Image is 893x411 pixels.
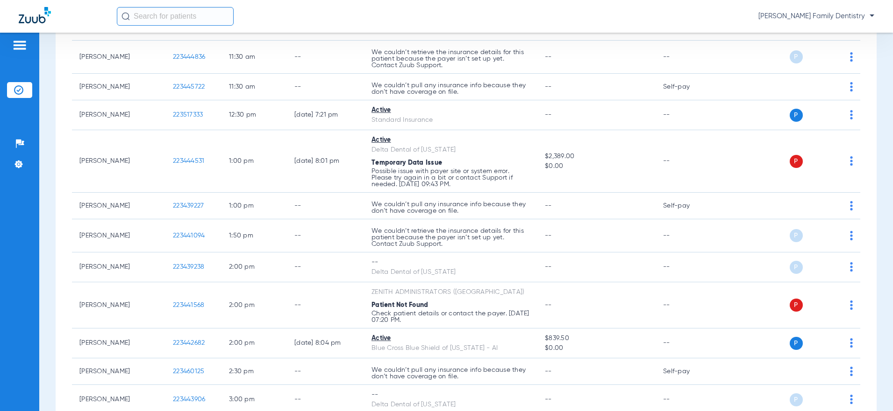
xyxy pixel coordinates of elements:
td: [PERSON_NAME] [72,358,165,385]
div: Delta Dental of [US_STATE] [371,145,530,155]
td: 11:30 AM [221,74,287,100]
div: Active [371,135,530,145]
td: -- [656,100,719,130]
td: -- [656,41,719,74]
p: Check patient details or contact the payer. [DATE] 07:20 PM. [371,310,530,323]
td: [PERSON_NAME] [72,219,165,252]
span: Patient Not Found [371,302,428,308]
td: -- [287,193,364,219]
td: -- [287,74,364,100]
div: -- [371,258,530,267]
td: -- [656,252,719,282]
p: Possible issue with payer site or system error. Please try again in a bit or contact Support if n... [371,168,530,188]
span: P [790,299,803,312]
td: [PERSON_NAME] [72,282,165,328]
div: Active [371,334,530,343]
span: P [790,155,803,168]
img: Zuub Logo [19,7,51,23]
td: [DATE] 7:21 PM [287,100,364,130]
td: [PERSON_NAME] [72,41,165,74]
span: 223441568 [173,302,204,308]
span: P [790,337,803,350]
span: -- [545,111,552,118]
td: -- [656,219,719,252]
td: 2:00 PM [221,328,287,358]
span: -- [545,202,552,209]
img: group-dot-blue.svg [850,231,853,240]
td: 11:30 AM [221,41,287,74]
div: Active [371,105,530,115]
span: $2,389.00 [545,152,648,161]
span: -- [545,368,552,375]
span: P [790,50,803,63]
div: Delta Dental of [US_STATE] [371,267,530,277]
td: [PERSON_NAME] [72,130,165,193]
td: 1:00 PM [221,130,287,193]
span: 223445722 [173,84,205,90]
span: 223439238 [173,264,204,270]
span: -- [545,54,552,60]
span: $839.50 [545,334,648,343]
span: P [790,109,803,122]
td: -- [287,282,364,328]
td: [PERSON_NAME] [72,193,165,219]
td: -- [287,219,364,252]
div: Delta Dental of [US_STATE] [371,400,530,410]
span: -- [545,84,552,90]
p: We couldn’t retrieve the insurance details for this patient because the payer isn’t set up yet. C... [371,228,530,247]
img: group-dot-blue.svg [850,110,853,119]
td: -- [656,282,719,328]
span: P [790,229,803,242]
td: Self-pay [656,193,719,219]
td: Self-pay [656,74,719,100]
img: group-dot-blue.svg [850,201,853,210]
td: 2:00 PM [221,282,287,328]
td: Self-pay [656,358,719,385]
img: group-dot-blue.svg [850,52,853,62]
span: P [790,393,803,406]
td: [DATE] 8:04 PM [287,328,364,358]
img: group-dot-blue.svg [850,82,853,91]
td: [PERSON_NAME] [72,328,165,358]
td: -- [287,252,364,282]
div: ZENITH ADMINISTRATORS ([GEOGRAPHIC_DATA]) [371,287,530,297]
p: We couldn’t pull any insurance info because they don’t have coverage on file. [371,201,530,214]
p: We couldn’t retrieve the insurance details for this patient because the payer isn’t set up yet. C... [371,49,530,69]
span: $0.00 [545,343,648,353]
div: Blue Cross Blue Shield of [US_STATE] - AI [371,343,530,353]
span: -- [545,396,552,403]
span: [PERSON_NAME] Family Dentistry [758,12,874,21]
div: -- [371,390,530,400]
img: group-dot-blue.svg [850,300,853,310]
td: 12:30 PM [221,100,287,130]
span: 223444531 [173,158,204,164]
span: $0.00 [545,161,648,171]
p: We couldn’t pull any insurance info because they don’t have coverage on file. [371,367,530,380]
iframe: Chat Widget [846,366,893,411]
span: 223439227 [173,202,204,209]
span: 223443906 [173,396,205,403]
img: group-dot-blue.svg [850,338,853,348]
span: 223460125 [173,368,204,375]
td: 2:00 PM [221,252,287,282]
td: [PERSON_NAME] [72,74,165,100]
p: We couldn’t pull any insurance info because they don’t have coverage on file. [371,82,530,95]
img: Search Icon [121,12,130,21]
span: 223441094 [173,232,205,239]
td: -- [656,328,719,358]
td: 1:50 PM [221,219,287,252]
img: hamburger-icon [12,40,27,51]
span: Temporary Data Issue [371,160,442,166]
td: 2:30 PM [221,358,287,385]
span: -- [545,264,552,270]
span: -- [545,302,552,308]
td: [DATE] 8:01 PM [287,130,364,193]
span: 223442682 [173,340,205,346]
span: 223444836 [173,54,205,60]
td: -- [287,41,364,74]
span: -- [545,232,552,239]
td: -- [287,358,364,385]
td: -- [656,130,719,193]
td: 1:00 PM [221,193,287,219]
